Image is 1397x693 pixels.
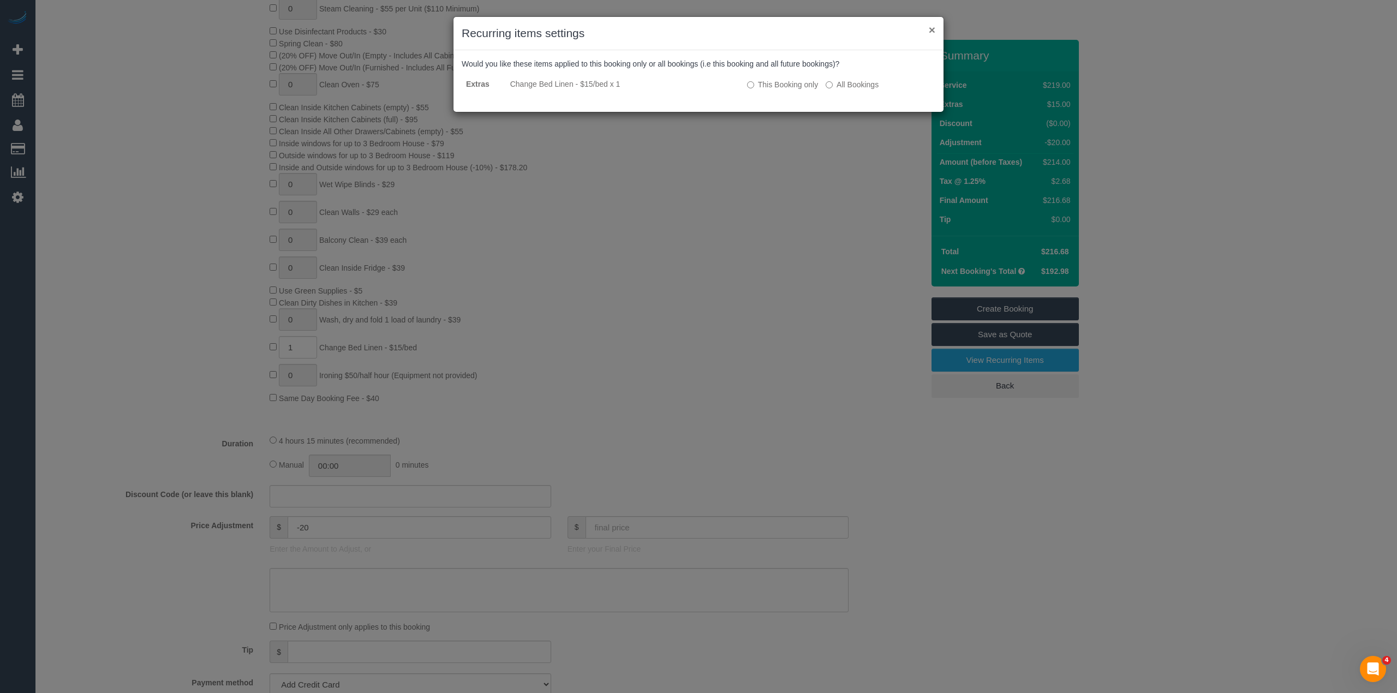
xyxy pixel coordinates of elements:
[747,81,754,88] input: This Booking only
[826,79,879,90] label: All Bookings
[462,25,935,41] h3: Recurring items settings
[929,24,935,35] button: ×
[453,17,944,112] sui-modal: Recurring items settings
[1382,656,1391,665] span: 4
[466,80,489,88] strong: Extras
[1360,656,1386,682] iframe: Intercom live chat
[506,74,743,94] td: Change Bed Linen - $15/bed x 1
[462,58,935,69] p: Would you like these items applied to this booking only or all bookings (i.e this booking and all...
[747,79,819,90] label: This Booking only
[826,81,833,88] input: All Bookings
